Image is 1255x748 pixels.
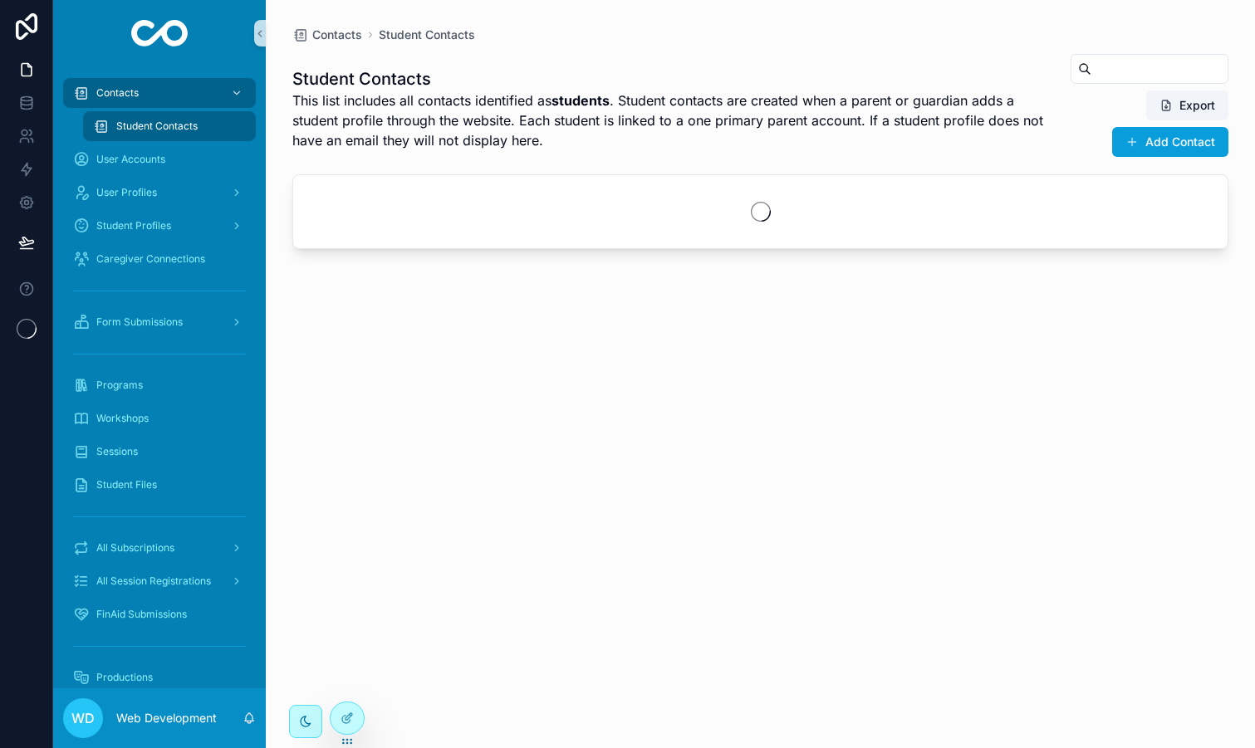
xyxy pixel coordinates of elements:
[552,92,610,109] strong: students
[63,178,256,208] a: User Profiles
[131,20,189,46] img: App logo
[379,27,475,43] a: Student Contacts
[63,244,256,274] a: Caregiver Connections
[63,533,256,563] a: All Subscriptions
[96,379,143,392] span: Programs
[63,78,256,108] a: Contacts
[96,252,205,266] span: Caregiver Connections
[96,671,153,684] span: Productions
[96,219,171,232] span: Student Profiles
[116,710,217,726] p: Web Development
[63,211,256,241] a: Student Profiles
[96,574,211,588] span: All Session Registrations
[1146,90,1228,120] button: Export
[96,541,174,555] span: All Subscriptions
[96,445,138,458] span: Sessions
[312,27,362,43] span: Contacts
[63,599,256,629] a: FinAid Submissions
[96,153,165,166] span: User Accounts
[96,186,157,199] span: User Profiles
[96,315,183,329] span: Form Submissions
[71,708,95,728] span: WD
[63,144,256,174] a: User Accounts
[1112,127,1228,157] button: Add Contact
[53,66,266,688] div: scrollable content
[96,608,187,621] span: FinAid Submissions
[292,27,362,43] a: Contacts
[96,478,157,491] span: Student Files
[63,470,256,500] a: Student Files
[63,662,256,692] a: Productions
[63,307,256,337] a: Form Submissions
[63,566,256,596] a: All Session Registrations
[96,86,139,100] span: Contacts
[116,120,198,133] span: Student Contacts
[63,403,256,433] a: Workshops
[292,67,1053,90] h1: Student Contacts
[63,370,256,400] a: Programs
[63,437,256,467] a: Sessions
[292,90,1053,150] span: This list includes all contacts identified as . Student contacts are created when a parent or gua...
[96,412,149,425] span: Workshops
[83,111,256,141] a: Student Contacts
